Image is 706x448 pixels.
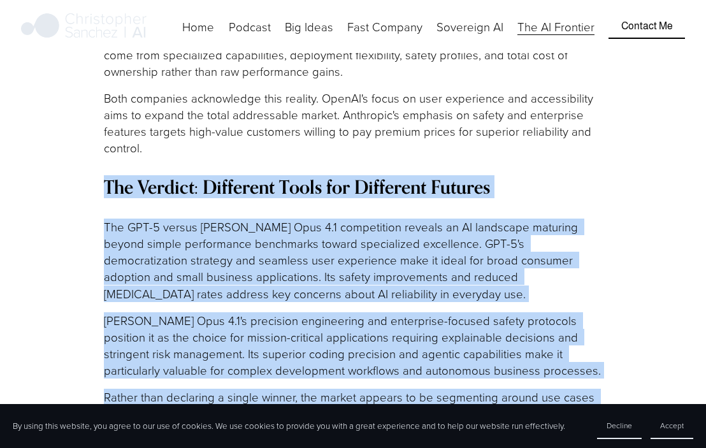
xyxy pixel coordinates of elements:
[347,17,422,36] a: folder dropdown
[285,18,333,35] span: Big Ideas
[21,11,147,43] img: Christopher Sanchez | AI
[347,18,422,35] span: Fast Company
[517,17,594,36] a: The AI Frontier
[607,420,632,431] span: Decline
[651,413,693,439] button: Accept
[436,17,503,36] a: Sovereign AI
[609,15,684,39] a: Contact Me
[104,219,602,302] p: The GPT-5 versus [PERSON_NAME] Opus 4.1 competition reveals an AI landscape maturing beyond simpl...
[660,420,684,431] span: Accept
[104,175,490,198] strong: The Verdict: Different Tools for Different Futures
[597,413,642,439] button: Decline
[104,90,602,157] p: Both companies acknowledge this reality. OpenAI's focus on user experience and accessibility aims...
[13,420,565,432] p: By using this website, you agree to our use of cookies. We use cookies to provide you with a grea...
[104,312,602,379] p: [PERSON_NAME] Opus 4.1's precision engineering and enterprise-focused safety protocols position i...
[182,17,214,36] a: Home
[285,17,333,36] a: folder dropdown
[229,17,271,36] a: Podcast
